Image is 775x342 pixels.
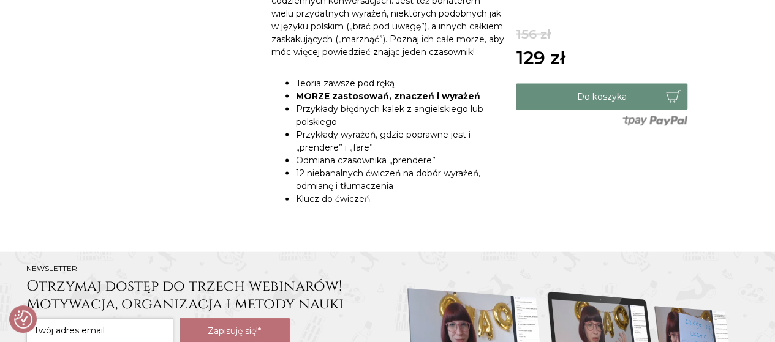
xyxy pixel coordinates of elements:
span: Klucz do ćwiczeń [295,193,369,204]
del: 156 [516,24,565,44]
b: MORZE zastosowań, znaczeń i wyrażeń [295,91,480,102]
img: Revisit consent button [14,310,32,329]
button: Do koszyka [516,84,687,110]
h3: Otrzymaj dostęp do trzech webinarów! Motywacja, organizacja i metody nauki [26,278,382,313]
button: Preferencje co do zgód [14,310,32,329]
span: Promocja [636,31,688,42]
span: 12 niebanalnych ćwiczeń na dobór wyrażeń, odmianę i tłumaczenia [295,168,480,191]
span: Przykłady błędnych kalek z angielskiego lub polskiego [295,103,483,127]
h2: Newsletter [26,264,382,273]
span: Odmiana czasownika „prendere” [295,155,435,166]
span: Teoria zawsze pod ręką [295,78,394,89]
span: Przykłady wyrażeń, gdzie poprawne jest i „prendere” i „fare” [295,129,470,153]
ins: 129 [516,44,565,72]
